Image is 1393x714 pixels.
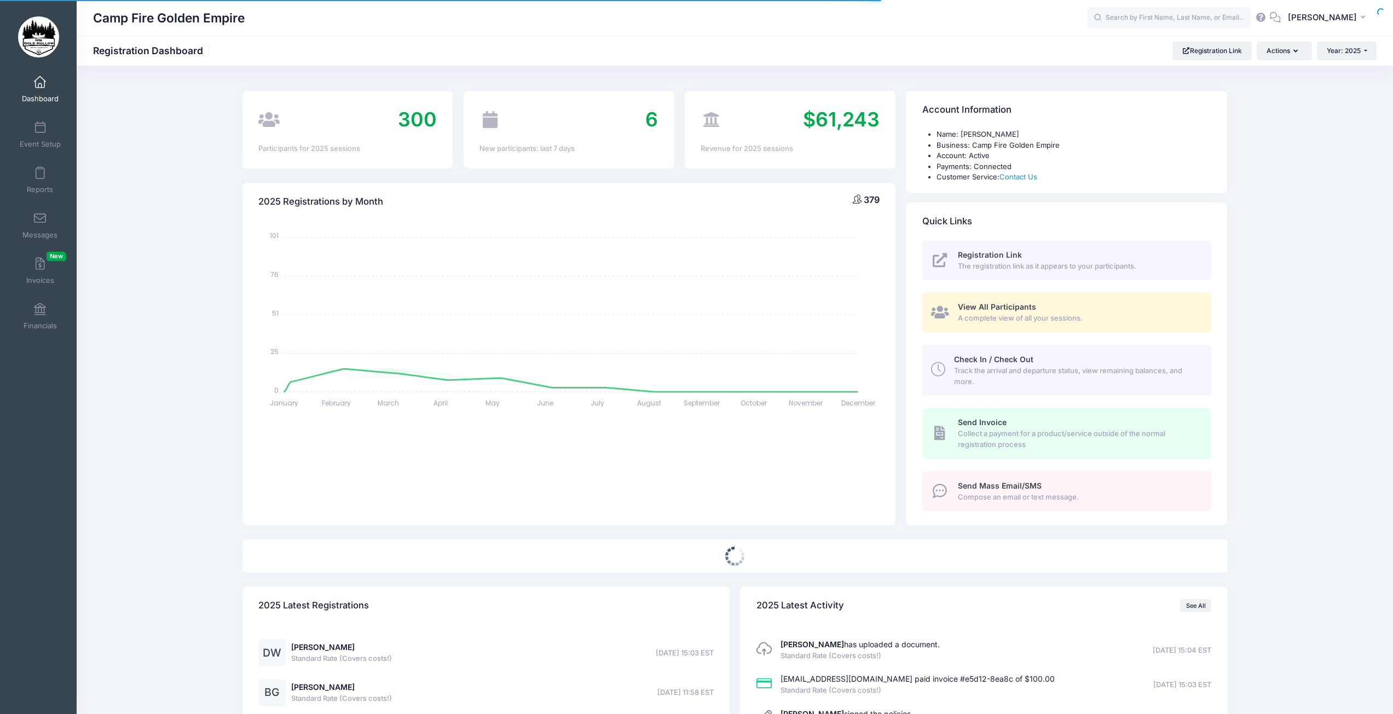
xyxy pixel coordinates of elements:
[954,365,1199,387] span: Track the arrival and departure status, view remaining balances, and more.
[958,492,1199,503] span: Compose an email or text message.
[378,398,399,408] tspan: March
[270,270,279,279] tspan: 76
[270,398,298,408] tspan: January
[433,398,448,408] tspan: April
[999,172,1037,181] a: Contact Us
[258,186,383,217] h4: 2025 Registrations by Month
[958,261,1199,272] span: The registration link as it appears to your participants.
[14,206,66,245] a: Messages
[24,321,57,330] span: Financials
[684,398,720,408] tspan: September
[1288,11,1357,24] span: [PERSON_NAME]
[590,398,604,408] tspan: July
[291,653,392,664] span: Standard Rate (Covers costs!)
[20,140,61,149] span: Event Setup
[841,398,876,408] tspan: December
[258,639,286,666] div: DW
[922,95,1011,126] h4: Account Information
[1153,680,1211,690] span: [DATE] 15:03 EST
[958,428,1199,450] span: Collect a payment for a product/service outside of the normal registration process
[14,161,66,199] a: Reports
[291,642,355,652] a: [PERSON_NAME]
[922,206,972,237] h4: Quick Links
[937,140,1211,151] li: Business: Camp Fire Golden Empire
[637,398,661,408] tspan: August
[1172,42,1252,60] a: Registration Link
[322,398,351,408] tspan: February
[701,143,879,154] div: Revenue for 2025 sessions
[1327,47,1361,55] span: Year: 2025
[958,313,1199,324] span: A complete view of all your sessions.
[398,107,437,131] span: 300
[479,143,658,154] div: New participants: last 7 days
[922,408,1211,458] a: Send Invoice Collect a payment for a product/service outside of the normal registration process
[274,385,279,394] tspan: 0
[958,302,1036,311] span: View All Participants
[18,16,59,57] img: Camp Fire Golden Empire
[22,94,59,103] span: Dashboard
[645,107,658,131] span: 6
[781,640,844,649] strong: [PERSON_NAME]
[27,185,53,194] span: Reports
[291,693,392,704] span: Standard Rate (Covers costs!)
[258,590,369,622] h4: 2025 Latest Registrations
[864,194,880,205] span: 379
[781,640,940,649] a: [PERSON_NAME]has uploaded a document.
[937,161,1211,172] li: Payments: Connected
[537,398,553,408] tspan: June
[954,355,1033,364] span: Check In / Check Out
[14,297,66,335] a: Financials
[922,241,1211,281] a: Registration Link The registration link as it appears to your participants.
[958,417,1007,427] span: Send Invoice
[958,250,1022,259] span: Registration Link
[14,252,66,290] a: InvoicesNew
[26,276,54,285] span: Invoices
[22,230,57,240] span: Messages
[756,590,844,622] h4: 2025 Latest Activity
[14,115,66,154] a: Event Setup
[922,345,1211,396] a: Check In / Check Out Track the arrival and departure status, view remaining balances, and more.
[258,688,286,698] a: BG
[270,231,279,240] tspan: 101
[47,252,66,261] span: New
[93,5,245,31] h1: Camp Fire Golden Empire
[1281,5,1377,31] button: [PERSON_NAME]
[656,648,714,659] span: [DATE] 15:03 EST
[258,649,286,658] a: DW
[258,679,286,706] div: BG
[803,107,880,131] span: $61,243
[291,682,355,692] a: [PERSON_NAME]
[922,293,1211,333] a: View All Participants A complete view of all your sessions.
[272,308,279,317] tspan: 51
[1180,599,1211,612] a: See All
[1317,42,1377,60] button: Year: 2025
[789,398,823,408] tspan: November
[258,143,437,154] div: Participants for 2025 sessions
[781,685,1055,696] span: Standard Rate (Covers costs!)
[1087,7,1251,29] input: Search by First Name, Last Name, or Email...
[922,471,1211,511] a: Send Mass Email/SMS Compose an email or text message.
[937,129,1211,140] li: Name: [PERSON_NAME]
[781,651,940,661] span: Standard Rate (Covers costs!)
[937,172,1211,183] li: Customer Service:
[657,687,714,698] span: [DATE] 11:58 EST
[741,398,767,408] tspan: October
[1257,42,1311,60] button: Actions
[93,45,212,56] h1: Registration Dashboard
[485,398,500,408] tspan: May
[958,481,1042,490] span: Send Mass Email/SMS
[781,674,1055,683] a: [EMAIL_ADDRESS][DOMAIN_NAME] paid invoice #e5d12-8ea8c of $100.00
[1153,645,1211,656] span: [DATE] 15:04 EST
[270,347,279,356] tspan: 25
[937,150,1211,161] li: Account: Active
[14,70,66,108] a: Dashboard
